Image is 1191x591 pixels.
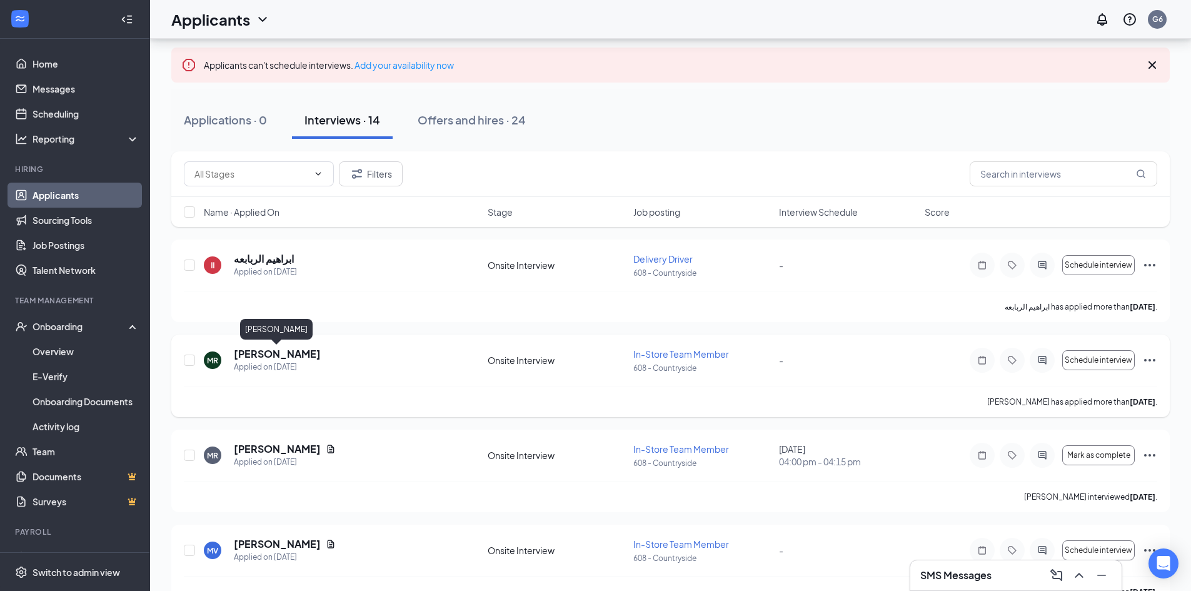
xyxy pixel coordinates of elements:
div: Onboarding [33,320,129,333]
div: Hiring [15,164,137,174]
button: Minimize [1092,565,1112,585]
svg: Error [181,58,196,73]
svg: Filter [349,166,364,181]
div: Applied on [DATE] [234,456,336,468]
div: Applied on [DATE] [234,551,336,563]
svg: Note [975,545,990,555]
svg: ComposeMessage [1049,568,1064,583]
span: - [779,545,783,556]
p: [PERSON_NAME] interviewed . [1024,492,1157,502]
svg: QuestionInfo [1122,12,1137,27]
a: Job Postings [33,233,139,258]
svg: Document [326,539,336,549]
svg: ChevronDown [313,169,323,179]
button: Mark as complete [1062,445,1135,465]
span: Score [925,206,950,218]
svg: Note [975,450,990,460]
button: Filter Filters [339,161,403,186]
h5: [PERSON_NAME] [234,537,321,551]
svg: Document [326,444,336,454]
div: Onsite Interview [488,259,626,271]
a: Overview [33,339,139,364]
svg: Analysis [15,133,28,145]
div: Applications · 0 [184,112,267,128]
svg: Collapse [121,13,133,26]
span: In-Store Team Member [633,443,729,455]
a: Messages [33,76,139,101]
div: اا [211,260,214,271]
div: Reporting [33,133,140,145]
svg: Ellipses [1142,258,1157,273]
div: Offers and hires · 24 [418,112,526,128]
a: Sourcing Tools [33,208,139,233]
span: - [779,355,783,366]
button: Schedule interview [1062,350,1135,370]
p: 608 - Countryside [633,268,771,278]
button: Schedule interview [1062,255,1135,275]
a: DocumentsCrown [33,464,139,489]
svg: Cross [1145,58,1160,73]
h5: ابراهيم الربابعه [234,252,294,266]
svg: Tag [1005,545,1020,555]
input: All Stages [194,167,308,181]
h1: Applicants [171,9,250,30]
p: 608 - Countryside [633,458,771,468]
span: Schedule interview [1065,356,1132,365]
a: PayrollCrown [33,545,139,570]
svg: Ellipses [1142,543,1157,558]
svg: Ellipses [1142,353,1157,368]
svg: ChevronDown [255,12,270,27]
div: Onsite Interview [488,354,626,366]
button: ComposeMessage [1047,565,1067,585]
h3: SMS Messages [920,568,992,582]
div: MR [207,355,218,366]
svg: ActiveChat [1035,355,1050,365]
a: SurveysCrown [33,489,139,514]
h5: [PERSON_NAME] [234,442,321,456]
div: Payroll [15,527,137,537]
svg: Note [975,260,990,270]
div: Open Intercom Messenger [1148,548,1178,578]
svg: Settings [15,566,28,578]
span: Mark as complete [1067,451,1130,460]
span: Name · Applied On [204,206,279,218]
svg: ChevronUp [1072,568,1087,583]
div: G6 [1152,14,1163,24]
span: Schedule interview [1065,261,1132,270]
svg: Notifications [1095,12,1110,27]
b: [DATE] [1130,302,1155,311]
h5: [PERSON_NAME] [234,347,321,361]
span: 04:00 pm - 04:15 pm [779,455,917,468]
p: [PERSON_NAME] has applied more than . [987,397,1157,407]
a: Activity log [33,414,139,439]
svg: Ellipses [1142,448,1157,463]
a: Scheduling [33,101,139,126]
div: [DATE] [779,443,917,468]
input: Search in interviews [970,161,1157,186]
b: [DATE] [1130,397,1155,407]
svg: Note [975,355,990,365]
b: [DATE] [1130,492,1155,502]
div: Switch to admin view [33,566,120,578]
div: Applied on [DATE] [234,361,321,373]
span: Applicants can't schedule interviews. [204,59,454,71]
svg: WorkstreamLogo [14,13,26,25]
a: Add your availability now [354,59,454,71]
div: MV [207,545,218,556]
p: ابراهيم الربابعه has applied more than . [1005,301,1157,312]
div: Interviews · 14 [304,112,380,128]
p: 608 - Countryside [633,553,771,563]
div: MR [207,450,218,461]
svg: UserCheck [15,320,28,333]
svg: Tag [1005,355,1020,365]
div: Onsite Interview [488,544,626,557]
a: Talent Network [33,258,139,283]
p: 608 - Countryside [633,363,771,373]
div: Applied on [DATE] [234,266,297,278]
a: Applicants [33,183,139,208]
span: Interview Schedule [779,206,858,218]
span: In-Store Team Member [633,348,729,360]
svg: ActiveChat [1035,260,1050,270]
button: ChevronUp [1069,565,1089,585]
div: Team Management [15,295,137,306]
